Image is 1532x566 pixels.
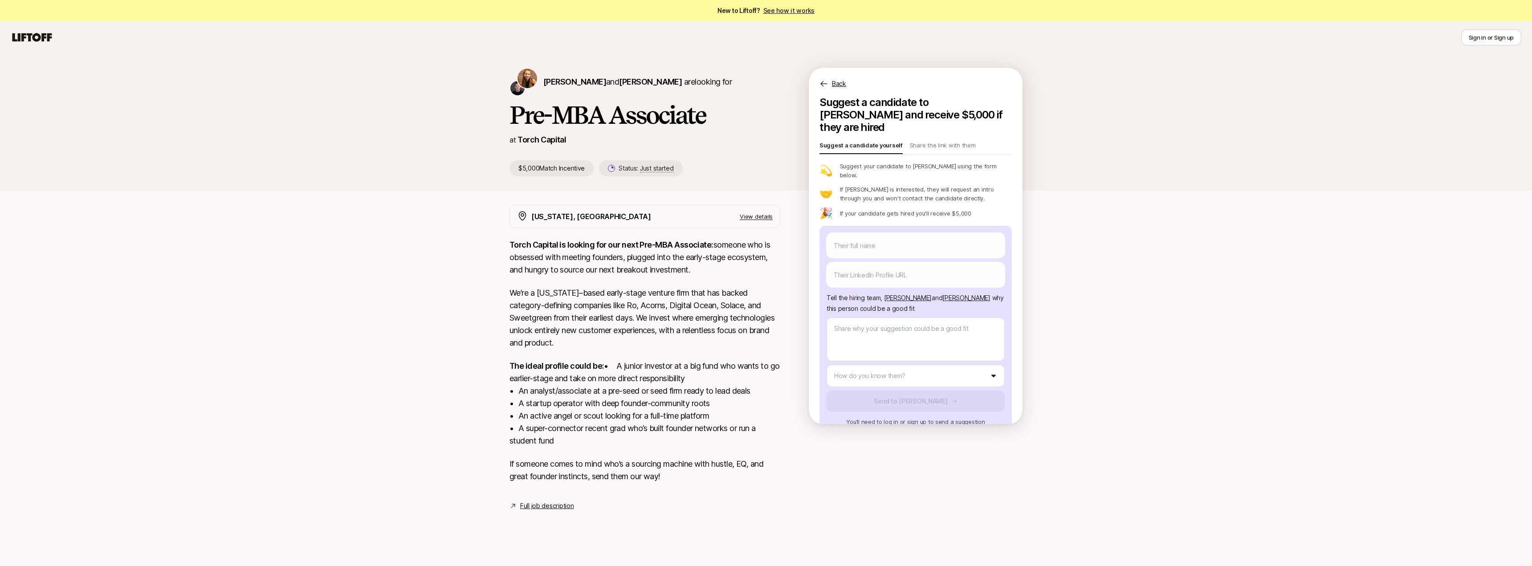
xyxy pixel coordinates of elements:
p: 🎉 [819,208,833,219]
p: $5,000 Match Incentive [509,160,594,176]
p: are looking for [543,76,732,88]
span: [PERSON_NAME] [942,294,990,301]
a: See how it works [763,7,815,14]
p: If your candidate gets hired you'll receive $5,000 [840,209,971,218]
p: Suggest a candidate yourself [819,141,903,153]
p: 🤝 [819,188,833,199]
p: Suggest a candidate to [PERSON_NAME] and receive $5,000 if they are hired [819,96,1012,134]
p: We’re a [US_STATE]–based early-stage venture firm that has backed category-defining companies lik... [509,287,780,349]
span: [PERSON_NAME] [543,77,606,86]
p: Back [832,78,846,89]
p: You’ll need to log in or sign up to send a suggestion [827,417,1005,426]
img: Christopher Harper [510,81,525,95]
p: 💫 [819,165,833,176]
p: If someone comes to mind who’s a sourcing machine with hustle, EQ, and great founder instincts, s... [509,458,780,483]
span: [PERSON_NAME] [884,294,932,301]
span: [PERSON_NAME] [619,77,682,86]
span: Just started [640,164,674,172]
span: and [932,294,990,301]
span: and [606,77,682,86]
p: • A junior investor at a big fund who wants to go earlier-stage and take on more direct responsib... [509,360,780,447]
p: at [509,134,516,146]
a: Full job description [520,501,574,511]
p: someone who is obsessed with meeting founders, plugged into the early-stage ecosystem, and hungry... [509,239,780,276]
p: Status: [619,163,673,174]
p: Tell the hiring team, why this person could be a good fit [827,293,1005,314]
span: New to Liftoff? [717,5,815,16]
h1: Pre-MBA Associate [509,102,780,128]
strong: Torch Capital is looking for our next Pre-MBA Associate: [509,240,713,249]
p: If [PERSON_NAME] is interested, they will request an intro through you and won't contact the cand... [840,185,1012,203]
img: Katie Reiner [517,69,537,88]
p: Share the link with them [910,141,976,153]
p: View details [740,212,773,221]
p: [US_STATE], [GEOGRAPHIC_DATA] [531,211,651,222]
a: Torch Capital [517,135,566,144]
button: Sign in or Sign up [1461,29,1521,45]
strong: The ideal profile could be: [509,361,604,371]
p: Suggest your candidate to [PERSON_NAME] using the form below. [840,162,1012,179]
